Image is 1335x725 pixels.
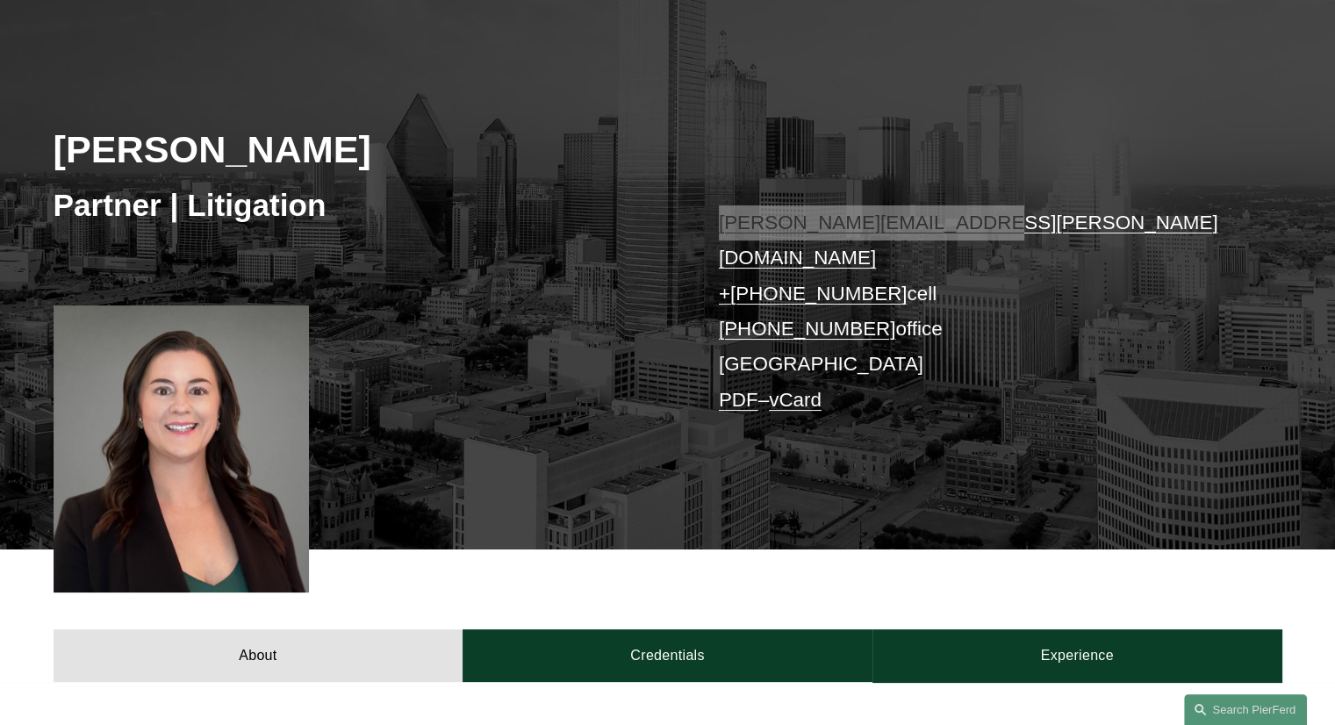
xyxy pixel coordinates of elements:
[769,389,822,411] a: vCard
[54,126,668,172] h2: [PERSON_NAME]
[54,186,668,225] h3: Partner | Litigation
[719,283,730,305] a: +
[719,205,1231,418] p: cell office [GEOGRAPHIC_DATA] –
[719,212,1218,269] a: [PERSON_NAME][EMAIL_ADDRESS][PERSON_NAME][DOMAIN_NAME]
[719,318,896,340] a: [PHONE_NUMBER]
[730,283,908,305] a: [PHONE_NUMBER]
[463,629,872,682] a: Credentials
[1184,694,1307,725] a: Search this site
[872,629,1282,682] a: Experience
[54,629,463,682] a: About
[719,389,758,411] a: PDF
